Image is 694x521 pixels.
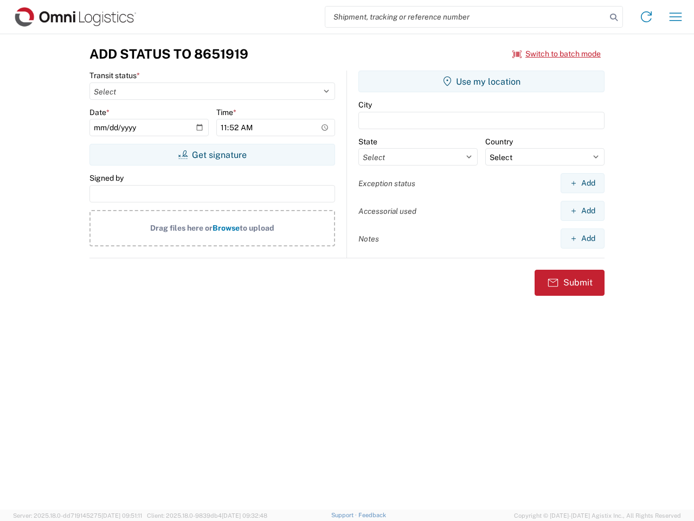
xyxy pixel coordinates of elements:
[325,7,606,27] input: Shipment, tracking or reference number
[514,511,681,520] span: Copyright © [DATE]-[DATE] Agistix Inc., All Rights Reserved
[216,107,236,117] label: Time
[101,512,142,519] span: [DATE] 09:51:11
[561,173,605,193] button: Add
[89,46,248,62] h3: Add Status to 8651919
[561,201,605,221] button: Add
[358,234,379,244] label: Notes
[240,224,274,232] span: to upload
[89,71,140,80] label: Transit status
[147,512,267,519] span: Client: 2025.18.0-9839db4
[13,512,142,519] span: Server: 2025.18.0-dd719145275
[485,137,513,147] label: Country
[512,45,601,63] button: Switch to batch mode
[358,512,386,518] a: Feedback
[213,224,240,232] span: Browse
[89,173,124,183] label: Signed by
[89,144,335,166] button: Get signature
[150,224,213,232] span: Drag files here or
[358,71,605,92] button: Use my location
[358,137,377,147] label: State
[222,512,267,519] span: [DATE] 09:32:48
[331,512,358,518] a: Support
[535,270,605,296] button: Submit
[561,228,605,249] button: Add
[358,100,372,110] label: City
[358,179,415,188] label: Exception status
[89,107,110,117] label: Date
[358,206,416,216] label: Accessorial used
